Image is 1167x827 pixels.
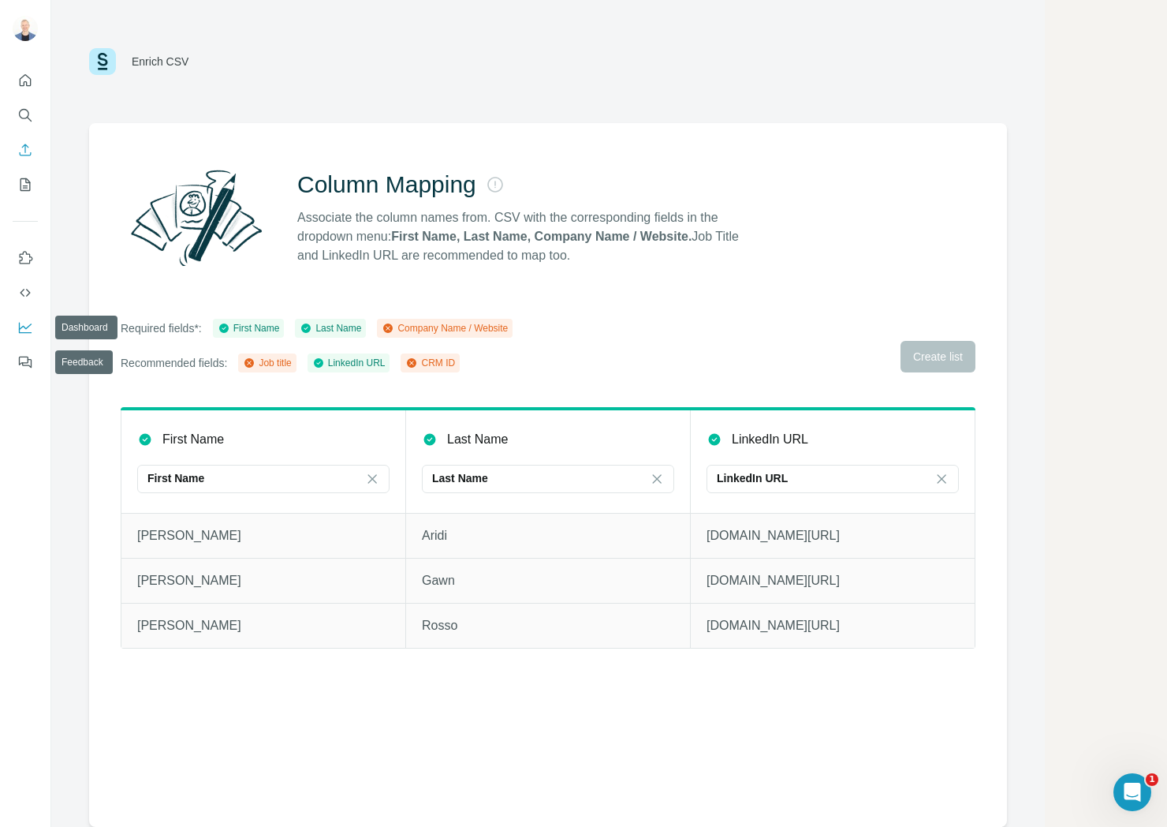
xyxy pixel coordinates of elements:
p: Recommended fields: [121,355,227,371]
button: Feedback [13,348,38,376]
div: Last Name [300,321,361,335]
img: Avatar [13,16,38,41]
strong: First Name, Last Name, Company Name / Website. [391,230,692,243]
div: CRM ID [405,356,455,370]
p: [DOMAIN_NAME][URL] [707,571,959,590]
div: Job title [243,356,291,370]
p: Rosso [422,616,674,635]
div: LinkedIn URL [312,356,386,370]
img: Surfe Logo [89,48,116,75]
p: First Name [162,430,224,449]
p: [DOMAIN_NAME][URL] [707,616,959,635]
div: First Name [218,321,280,335]
h2: Column Mapping [297,170,476,199]
p: Last Name [432,470,488,486]
img: Surfe Illustration - Column Mapping [121,161,272,275]
div: Enrich CSV [132,54,188,69]
p: LinkedIn URL [732,430,808,449]
p: [PERSON_NAME] [137,616,390,635]
p: [DOMAIN_NAME][URL] [707,526,959,545]
button: Quick start [13,66,38,95]
p: Associate the column names from. CSV with the corresponding fields in the dropdown menu: Job Titl... [297,208,753,265]
p: [PERSON_NAME] [137,526,390,545]
p: LinkedIn URL [717,470,788,486]
p: Last Name [447,430,508,449]
button: Enrich CSV [13,136,38,164]
button: Search [13,101,38,129]
iframe: Intercom live chat [1113,773,1151,811]
p: First Name [147,470,204,486]
button: My lists [13,170,38,199]
button: Use Surfe API [13,279,38,307]
span: 1 [1146,773,1158,786]
button: Dashboard [13,313,38,342]
button: Use Surfe on LinkedIn [13,244,38,272]
p: Required fields*: [121,320,202,336]
p: [PERSON_NAME] [137,571,390,590]
p: Aridi [422,526,674,545]
p: Gawn [422,571,674,590]
div: Company Name / Website [382,321,508,335]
